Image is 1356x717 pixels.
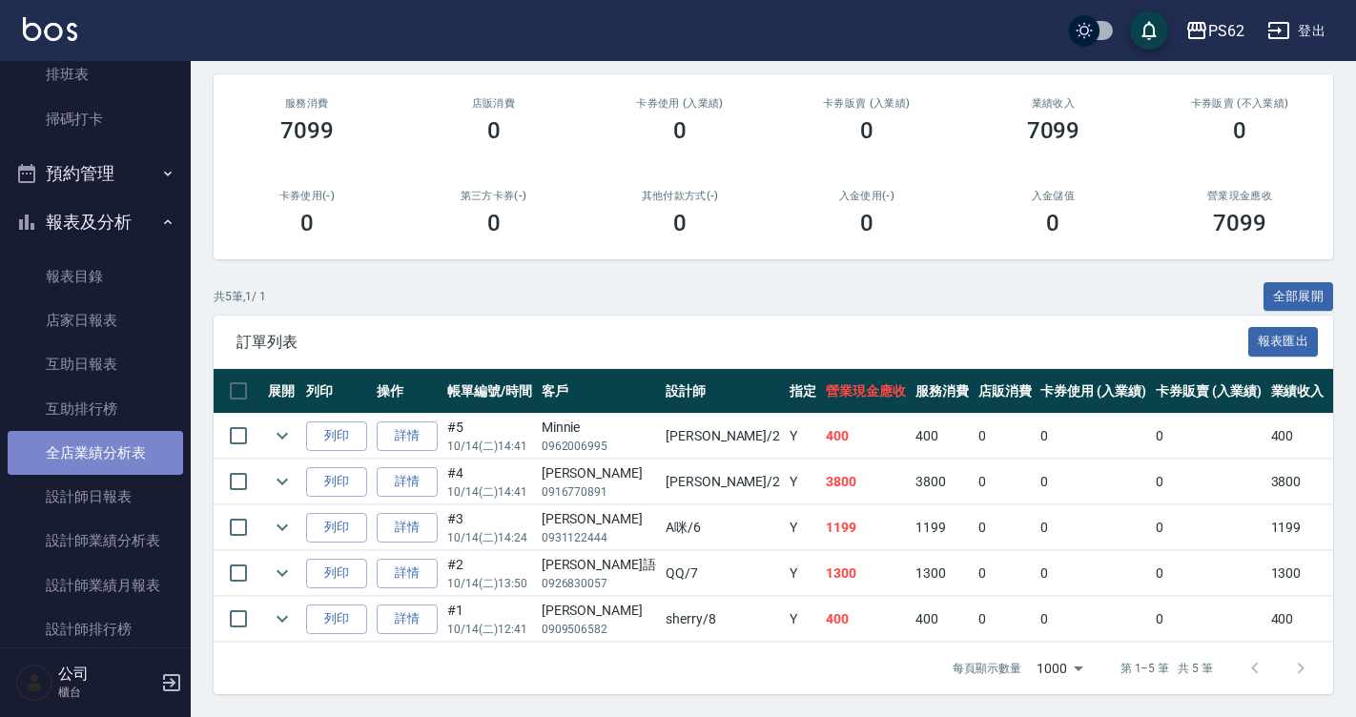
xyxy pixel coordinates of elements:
[8,387,183,431] a: 互助排行榜
[8,298,183,342] a: 店家日報表
[1264,282,1334,312] button: 全部展開
[377,513,438,543] a: 詳情
[301,369,372,414] th: 列印
[442,460,537,504] td: #4
[1178,11,1252,51] button: PS62
[447,575,532,592] p: 10/14 (二) 13:50
[661,597,785,642] td: sherry /8
[542,463,656,483] div: [PERSON_NAME]
[487,210,501,236] h3: 0
[1208,19,1244,43] div: PS62
[1260,13,1333,49] button: 登出
[609,190,750,202] h2: 其他付款方式(-)
[447,529,532,546] p: 10/14 (二) 14:24
[911,369,974,414] th: 服務消費
[542,575,656,592] p: 0926830057
[785,460,821,504] td: Y
[911,551,974,596] td: 1300
[542,529,656,546] p: 0931122444
[1029,643,1090,694] div: 1000
[974,369,1037,414] th: 店販消費
[1036,414,1151,459] td: 0
[953,660,1021,677] p: 每頁顯示數量
[447,483,532,501] p: 10/14 (二) 14:41
[236,333,1248,352] span: 訂單列表
[1266,505,1329,550] td: 1199
[1169,97,1310,110] h2: 卡券販賣 (不入業績)
[1120,660,1213,677] p: 第 1–5 筆 共 5 筆
[673,117,687,144] h3: 0
[377,421,438,451] a: 詳情
[306,513,367,543] button: 列印
[661,505,785,550] td: A咪 /6
[1233,117,1246,144] h3: 0
[860,117,873,144] h3: 0
[542,483,656,501] p: 0916770891
[1248,332,1319,350] a: 報表匯出
[300,210,314,236] h3: 0
[1248,327,1319,357] button: 報表匯出
[785,369,821,414] th: 指定
[911,597,974,642] td: 400
[8,563,183,607] a: 設計師業績月報表
[911,460,974,504] td: 3800
[1046,210,1059,236] h3: 0
[1266,414,1329,459] td: 400
[442,505,537,550] td: #3
[214,288,266,305] p: 共 5 筆, 1 / 1
[821,505,911,550] td: 1199
[1266,369,1329,414] th: 業績收入
[442,551,537,596] td: #2
[1151,460,1266,504] td: 0
[8,475,183,519] a: 設計師日報表
[442,414,537,459] td: #5
[8,52,183,96] a: 排班表
[785,414,821,459] td: Y
[377,559,438,588] a: 詳情
[821,414,911,459] td: 400
[542,438,656,455] p: 0962006995
[423,97,565,110] h2: 店販消費
[1036,460,1151,504] td: 0
[1266,460,1329,504] td: 3800
[268,559,297,587] button: expand row
[58,665,155,684] h5: 公司
[306,421,367,451] button: 列印
[8,255,183,298] a: 報表目錄
[974,597,1037,642] td: 0
[1151,369,1266,414] th: 卡券販賣 (入業績)
[860,210,873,236] h3: 0
[8,149,183,198] button: 預約管理
[821,551,911,596] td: 1300
[974,460,1037,504] td: 0
[280,117,334,144] h3: 7099
[268,421,297,450] button: expand row
[821,460,911,504] td: 3800
[447,621,532,638] p: 10/14 (二) 12:41
[542,555,656,575] div: [PERSON_NAME]語
[609,97,750,110] h2: 卡券使用 (入業績)
[785,505,821,550] td: Y
[268,467,297,496] button: expand row
[8,197,183,247] button: 報表及分析
[974,414,1037,459] td: 0
[15,664,53,702] img: Person
[1151,505,1266,550] td: 0
[542,418,656,438] div: Minnie
[58,684,155,701] p: 櫃台
[661,551,785,596] td: QQ /7
[1036,551,1151,596] td: 0
[372,369,442,414] th: 操作
[911,414,974,459] td: 400
[23,17,77,41] img: Logo
[983,97,1124,110] h2: 業績收入
[268,604,297,633] button: expand row
[1151,597,1266,642] td: 0
[821,369,911,414] th: 營業現金應收
[673,210,687,236] h3: 0
[268,513,297,542] button: expand row
[442,597,537,642] td: #1
[1027,117,1080,144] h3: 7099
[1266,551,1329,596] td: 1300
[8,431,183,475] a: 全店業績分析表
